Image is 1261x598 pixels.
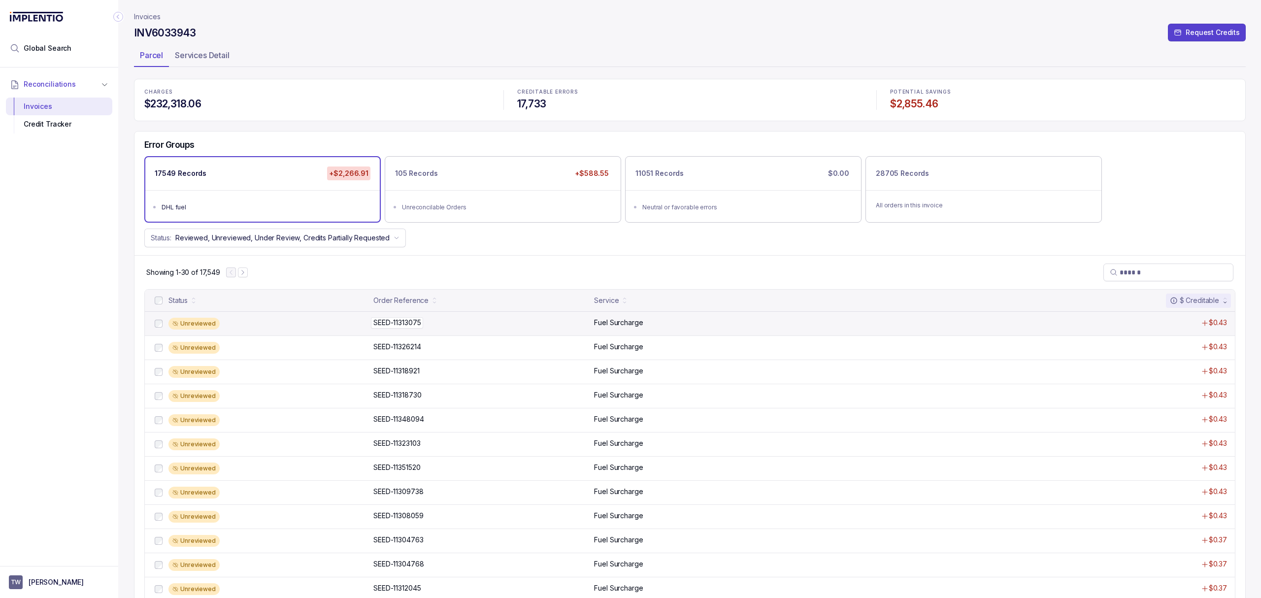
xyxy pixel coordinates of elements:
div: Unreviewed [168,535,220,547]
input: checkbox-checkbox [155,561,163,569]
div: Order Reference [373,296,429,305]
p: $0.37 [1209,559,1227,569]
nav: breadcrumb [134,12,161,22]
p: Invoices [134,12,161,22]
p: Fuel Surcharge [594,390,643,400]
input: checkbox-checkbox [155,297,163,304]
li: Tab Services Detail [169,47,235,67]
button: Reconciliations [6,73,112,95]
p: POTENTIAL SAVINGS [890,89,1235,95]
p: Fuel Surcharge [594,559,643,569]
div: Collapse Icon [112,11,124,23]
p: All orders in this invoice [876,200,1092,210]
p: Fuel Surcharge [594,583,643,593]
p: SEED-11304763 [373,535,423,545]
div: Unreviewed [168,511,220,523]
div: Unreviewed [168,366,220,378]
p: SEED-11312045 [373,583,421,593]
h4: 17,733 [517,97,863,111]
input: checkbox-checkbox [155,344,163,352]
button: Request Credits [1168,24,1246,41]
p: Fuel Surcharge [594,535,643,545]
p: SEED-11348094 [373,414,424,424]
input: checkbox-checkbox [155,368,163,376]
p: $0.43 [1209,438,1227,448]
p: Fuel Surcharge [594,511,643,521]
p: 28705 Records [876,168,929,178]
p: SEED-11351520 [373,463,420,472]
div: Status [168,296,188,305]
li: Tab Parcel [134,47,169,67]
div: Unreviewed [168,559,220,571]
p: +$588.55 [573,166,611,180]
p: Status: [151,233,171,243]
p: SEED-11326214 [373,342,421,352]
div: Service [594,296,619,305]
p: $0.43 [1209,366,1227,376]
p: [PERSON_NAME] [29,577,84,587]
button: User initials[PERSON_NAME] [9,575,109,589]
p: SEED-11308059 [373,511,423,521]
div: Unreviewed [168,390,220,402]
div: Remaining page entries [146,267,220,277]
div: Unreconcilable Orders [402,202,610,212]
input: checkbox-checkbox [155,392,163,400]
p: Fuel Surcharge [594,487,643,497]
input: checkbox-checkbox [155,440,163,448]
ul: Tab Group [134,47,1246,67]
span: User initials [9,575,23,589]
p: Services Detail [175,49,230,61]
div: Neutral or favorable errors [642,202,850,212]
p: SEED-11313075 [371,317,423,328]
p: $0.43 [1209,342,1227,352]
div: Unreviewed [168,318,220,330]
p: +$2,266.91 [327,166,370,180]
p: Reviewed, Unreviewed, Under Review, Credits Partially Requested [175,233,390,243]
p: CREDITABLE ERRORS [517,89,863,95]
div: Reconciliations [6,96,112,135]
p: 17549 Records [155,168,206,178]
p: Fuel Surcharge [594,342,643,352]
input: checkbox-checkbox [155,320,163,328]
h4: $2,855.46 [890,97,1235,111]
p: Request Credits [1186,28,1240,37]
input: checkbox-checkbox [155,585,163,593]
p: Parcel [140,49,163,61]
div: Credit Tracker [14,115,104,133]
input: checkbox-checkbox [155,489,163,497]
p: $0.43 [1209,390,1227,400]
p: SEED-11318730 [373,390,421,400]
div: DHL fuel [162,202,369,212]
p: $0.00 [826,166,851,180]
p: $0.43 [1209,511,1227,521]
div: Unreviewed [168,487,220,498]
button: Status:Reviewed, Unreviewed, Under Review, Credits Partially Requested [144,229,406,247]
p: Fuel Surcharge [594,318,643,328]
p: Fuel Surcharge [594,414,643,424]
p: $0.43 [1209,463,1227,472]
div: Unreviewed [168,583,220,595]
input: checkbox-checkbox [155,513,163,521]
p: Fuel Surcharge [594,438,643,448]
p: CHARGES [144,89,490,95]
button: Next Page [238,267,248,277]
div: Invoices [14,98,104,115]
p: SEED-11304768 [373,559,424,569]
p: SEED-11323103 [373,438,420,448]
span: Reconciliations [24,79,76,89]
span: Global Search [24,43,71,53]
p: SEED-11318921 [373,366,419,376]
h5: Error Groups [144,139,195,150]
p: $0.37 [1209,535,1227,545]
p: SEED-11309738 [373,487,423,497]
p: $0.43 [1209,487,1227,497]
input: checkbox-checkbox [155,537,163,545]
h4: $232,318.06 [144,97,490,111]
p: 105 Records [395,168,437,178]
div: Unreviewed [168,438,220,450]
div: Unreviewed [168,342,220,354]
p: Fuel Surcharge [594,463,643,472]
div: $ Creditable [1170,296,1219,305]
input: checkbox-checkbox [155,465,163,472]
input: checkbox-checkbox [155,416,163,424]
